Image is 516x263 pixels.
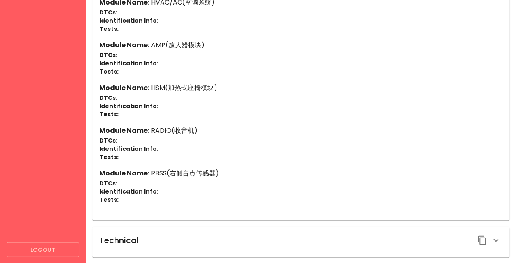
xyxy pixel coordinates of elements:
[489,233,503,247] button: Expand
[99,234,138,247] h6: Technical
[99,145,158,153] strong: Identification Info:
[99,126,149,135] strong: Module Name:
[99,102,158,110] strong: Identification Info:
[99,59,158,67] strong: Identification Info:
[99,25,118,33] strong: Tests:
[475,233,489,247] button: Copy JSON
[99,187,158,196] strong: Identification Info:
[99,16,158,25] strong: Identification Info:
[99,40,149,50] strong: Module Name:
[99,196,118,204] strong: Tests:
[99,83,149,92] strong: Module Name:
[99,51,117,59] strong: DTCs:
[99,67,118,76] strong: Tests:
[99,125,503,136] h6: RADIO(收音机)
[99,179,117,187] strong: DTCs:
[99,168,149,178] strong: Module Name:
[99,110,118,118] strong: Tests:
[99,82,503,94] h6: HSM(加热式座椅模块)
[99,153,118,161] strong: Tests:
[99,136,117,145] strong: DTCs:
[99,8,117,16] strong: DTCs:
[99,39,503,51] h6: AMP(放大器模块)
[7,242,79,258] button: Logout
[99,168,503,179] h6: RBSS(右侧盲点传感器)
[99,94,117,102] strong: DTCs:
